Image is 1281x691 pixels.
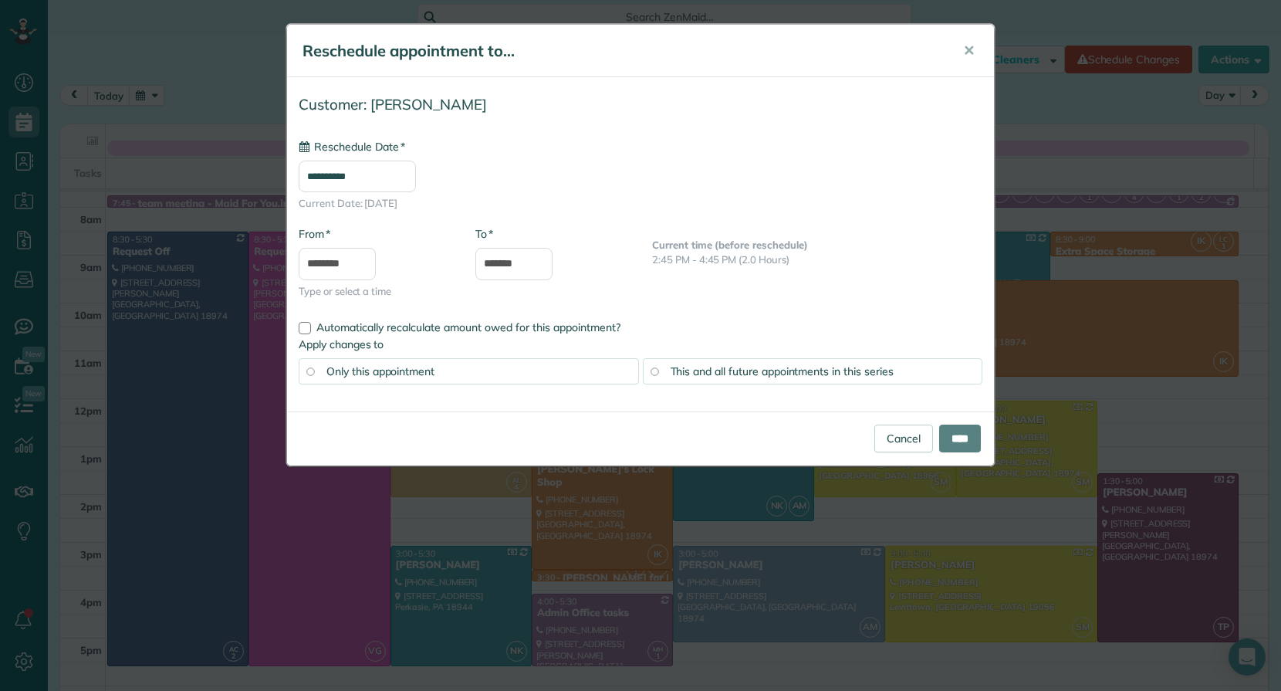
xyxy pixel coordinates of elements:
[303,40,941,62] h5: Reschedule appointment to...
[652,239,808,251] b: Current time (before reschedule)
[652,252,982,267] p: 2:45 PM - 4:45 PM (2.0 Hours)
[671,364,894,378] span: This and all future appointments in this series
[299,226,330,242] label: From
[299,284,452,299] span: Type or select a time
[306,368,314,375] input: Only this appointment
[475,226,493,242] label: To
[326,364,434,378] span: Only this appointment
[651,368,658,375] input: This and all future appointments in this series
[299,196,982,211] span: Current Date: [DATE]
[299,139,405,154] label: Reschedule Date
[963,42,975,59] span: ✕
[299,337,982,352] label: Apply changes to
[316,320,620,334] span: Automatically recalculate amount owed for this appointment?
[299,97,982,113] h4: Customer: [PERSON_NAME]
[874,425,933,452] a: Cancel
